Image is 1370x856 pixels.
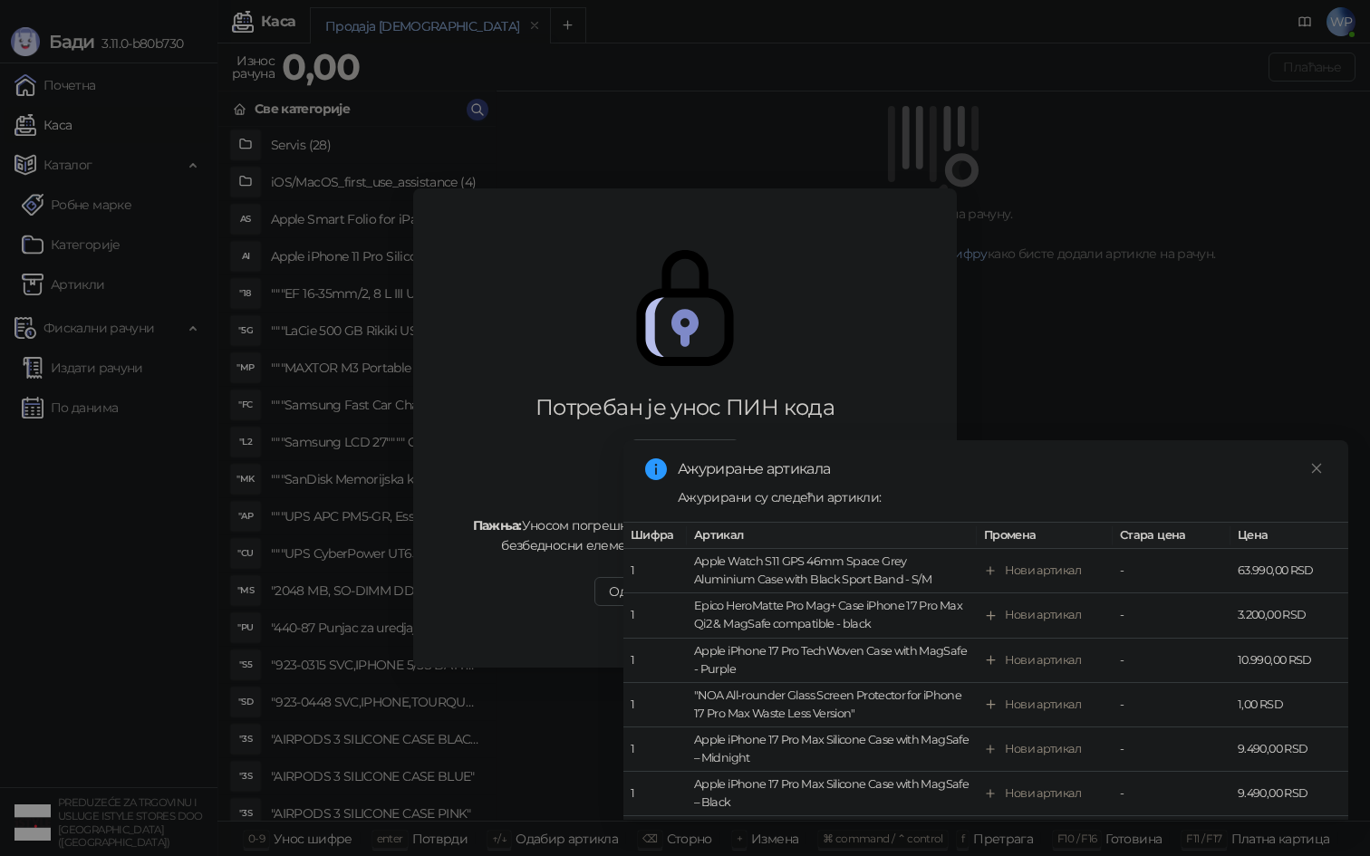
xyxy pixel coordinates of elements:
div: Нови артикал [1005,606,1081,624]
span: info-circle [645,458,667,480]
td: - [1113,638,1230,682]
a: Close [1307,458,1327,478]
td: 9.490,00 RSD [1230,772,1348,816]
td: 63.990,00 RSD [1230,549,1348,593]
td: - [1113,549,1230,593]
td: Apple iPhone 17 Pro Max Clear Case with MagSafe [687,816,977,842]
td: Apple iPhone 17 Pro Max Silicone Case with MagSafe – Black [687,772,977,816]
th: Шифра [623,523,687,549]
td: 9.490,00 RSD [1230,727,1348,772]
td: - [1113,727,1230,772]
td: 1 [623,683,687,727]
td: 1,00 RSD [1230,683,1348,727]
th: Промена [977,523,1113,549]
div: Нови артикал [1005,696,1081,714]
td: Apple iPhone 17 Pro Max Silicone Case with MagSafe – Midnight [687,727,977,772]
td: - [1113,816,1230,842]
td: 3.200,00 RSD [1230,593,1348,638]
td: 1 [623,638,687,682]
th: Артикал [687,523,977,549]
td: 1 [623,593,687,638]
td: 1 [623,549,687,593]
td: - [1113,772,1230,816]
div: Ажурирани су следећи артикли: [678,487,1327,507]
td: - [1113,593,1230,638]
div: Нови артикал [1005,562,1081,580]
button: Одустани [594,577,683,606]
td: 10.990,00 RSD [1230,638,1348,682]
div: Нови артикал [1005,650,1081,668]
div: Уносом погрешног ПИН кода 5 пута узастопно, блокираћете безбедносни елемент и он више неће моћи д... [464,515,906,555]
div: Нови артикал [1005,784,1081,803]
td: 1 [623,727,687,772]
th: Цена [1230,523,1348,549]
td: - [1113,683,1230,727]
strong: Пажња: [473,517,522,534]
div: Нови артикал [1005,740,1081,758]
td: Apple Watch S11 GPS 46mm Space Grey Aluminium Case with Black Sport Band - S/M [687,549,977,593]
img: secure.svg [627,250,743,366]
th: Стара цена [1113,523,1230,549]
td: 1 [623,772,687,816]
td: Epico HeroMatte Pro Mag+ Case iPhone 17 Pro Max Qi2 & MagSafe compatible - black [687,593,977,638]
td: 9.490,00 RSD [1230,816,1348,842]
td: 1 [623,816,687,842]
td: Apple iPhone 17 Pro TechWoven Case with MagSafe - Purple [687,638,977,682]
div: Ажурирање артикала [678,458,1327,480]
td: "NOA All-rounder Glass Screen Protector for iPhone 17 Pro Max Waste Less Version" [687,683,977,727]
span: close [1310,462,1323,475]
div: Потребан је унос ПИН кода [464,393,906,422]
